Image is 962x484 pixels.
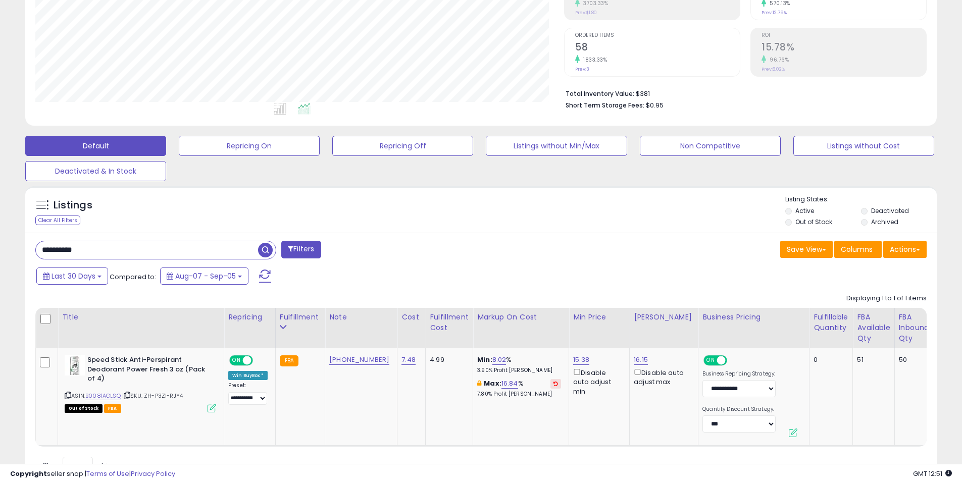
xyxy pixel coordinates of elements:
[486,136,627,156] button: Listings without Min/Max
[646,100,664,110] span: $0.95
[795,206,814,215] label: Active
[575,66,589,72] small: Prev: 3
[762,41,926,55] h2: 15.78%
[332,136,473,156] button: Repricing Off
[175,271,236,281] span: Aug-07 - Sep-05
[52,271,95,281] span: Last 30 Days
[477,379,561,398] div: %
[401,355,416,365] a: 7.48
[883,241,927,258] button: Actions
[35,216,80,225] div: Clear All Filters
[857,355,886,364] div: 51
[280,355,298,366] small: FBA
[131,469,175,478] a: Privacy Policy
[575,10,597,16] small: Prev: $1.80
[10,469,47,478] strong: Copyright
[566,101,644,110] b: Short Term Storage Fees:
[230,356,243,365] span: ON
[110,272,156,282] span: Compared to:
[814,312,848,333] div: Fulfillable Quantity
[492,355,507,365] a: 8.02
[43,460,116,470] span: Show: entries
[580,56,607,64] small: 1833.33%
[54,198,92,212] h5: Listings
[793,136,934,156] button: Listings without Cost
[814,355,845,364] div: 0
[766,56,789,64] small: 96.76%
[65,355,85,375] img: 41K5g7UKogL._SL40_.jpg
[795,218,832,226] label: Out of Stock
[702,370,776,378] label: Business Repricing Strategy:
[280,312,321,322] div: Fulfillment
[841,244,873,254] span: Columns
[785,195,937,204] p: Listing States:
[25,161,166,181] button: Deactivated & In Stock
[65,404,103,413] span: All listings that are currently out of stock and unavailable for purchase on Amazon
[36,267,108,285] button: Last 30 Days
[575,33,740,38] span: Ordered Items
[86,469,129,478] a: Terms of Use
[430,312,469,333] div: Fulfillment Cost
[780,241,833,258] button: Save View
[640,136,781,156] button: Non Competitive
[401,312,421,322] div: Cost
[473,308,569,348] th: The percentage added to the cost of goods (COGS) that forms the calculator for Min & Max prices.
[566,87,919,99] li: $381
[251,356,268,365] span: OFF
[329,355,389,365] a: [PHONE_NUMBER]
[329,312,393,322] div: Note
[160,267,248,285] button: Aug-07 - Sep-05
[762,66,785,72] small: Prev: 8.02%
[228,371,268,380] div: Win BuyBox *
[704,356,717,365] span: ON
[634,367,690,387] div: Disable auto adjust max
[281,241,321,258] button: Filters
[501,379,518,389] a: 16.84
[846,294,927,303] div: Displaying 1 to 1 of 1 items
[573,312,625,322] div: Min Price
[702,312,805,322] div: Business Pricing
[726,356,742,365] span: OFF
[762,33,926,38] span: ROI
[87,355,210,386] b: Speed Stick Anti-Perspirant Deodorant Power Fresh 3 oz (Pack of 4)
[913,469,952,478] span: 2025-10-6 12:51 GMT
[899,312,929,344] div: FBA inbound Qty
[122,392,183,400] span: | SKU: ZH-P3ZI-RJY4
[702,406,776,413] label: Quantity Discount Strategy:
[634,312,694,322] div: [PERSON_NAME]
[762,10,787,16] small: Prev: 12.79%
[566,89,634,98] b: Total Inventory Value:
[477,391,561,398] p: 7.80% Profit [PERSON_NAME]
[179,136,320,156] button: Repricing On
[899,355,926,364] div: 50
[104,404,121,413] span: FBA
[25,136,166,156] button: Default
[85,392,121,400] a: B0081AGLSQ
[477,355,561,374] div: %
[834,241,882,258] button: Columns
[575,41,740,55] h2: 58
[634,355,648,365] a: 16.15
[484,379,501,388] b: Max:
[430,355,465,364] div: 4.99
[10,469,175,479] div: seller snap | |
[871,206,909,215] label: Deactivated
[573,355,589,365] a: 15.38
[62,312,220,322] div: Title
[477,355,492,364] b: Min:
[228,382,268,405] div: Preset:
[65,355,216,411] div: ASIN:
[573,367,622,396] div: Disable auto adjust min
[477,312,565,322] div: Markup on Cost
[477,367,561,374] p: 3.90% Profit [PERSON_NAME]
[857,312,890,344] div: FBA Available Qty
[871,218,898,226] label: Archived
[228,312,271,322] div: Repricing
